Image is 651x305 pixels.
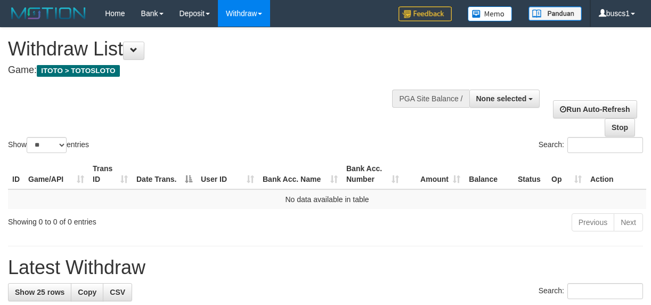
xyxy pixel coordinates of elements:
label: Search: [539,137,643,153]
td: No data available in table [8,189,646,209]
a: Run Auto-Refresh [553,100,637,118]
th: Bank Acc. Name: activate to sort column ascending [258,159,342,189]
span: Copy [78,288,96,296]
a: Next [614,213,643,231]
th: Balance [465,159,514,189]
th: Date Trans.: activate to sort column descending [132,159,197,189]
button: None selected [469,90,540,108]
span: ITOTO > TOTOSLOTO [37,65,120,77]
a: Copy [71,283,103,301]
span: None selected [476,94,527,103]
input: Search: [567,283,643,299]
div: Showing 0 to 0 of 0 entries [8,212,263,227]
th: Action [586,159,646,189]
th: Bank Acc. Number: activate to sort column ascending [342,159,403,189]
img: Feedback.jpg [398,6,452,21]
th: Op: activate to sort column ascending [547,159,586,189]
a: Show 25 rows [8,283,71,301]
th: Game/API: activate to sort column ascending [24,159,88,189]
th: Status [514,159,547,189]
th: Trans ID: activate to sort column ascending [88,159,132,189]
img: MOTION_logo.png [8,5,89,21]
span: Show 25 rows [15,288,64,296]
a: CSV [103,283,132,301]
div: PGA Site Balance / [392,90,469,108]
input: Search: [567,137,643,153]
span: CSV [110,288,125,296]
h1: Withdraw List [8,38,424,60]
th: Amount: activate to sort column ascending [403,159,465,189]
a: Stop [605,118,635,137]
label: Show entries [8,137,89,153]
th: User ID: activate to sort column ascending [197,159,258,189]
img: panduan.png [528,6,582,21]
th: ID [8,159,24,189]
img: Button%20Memo.svg [468,6,512,21]
h4: Game: [8,65,424,76]
a: Previous [572,213,614,231]
select: Showentries [27,137,67,153]
label: Search: [539,283,643,299]
h1: Latest Withdraw [8,257,643,278]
